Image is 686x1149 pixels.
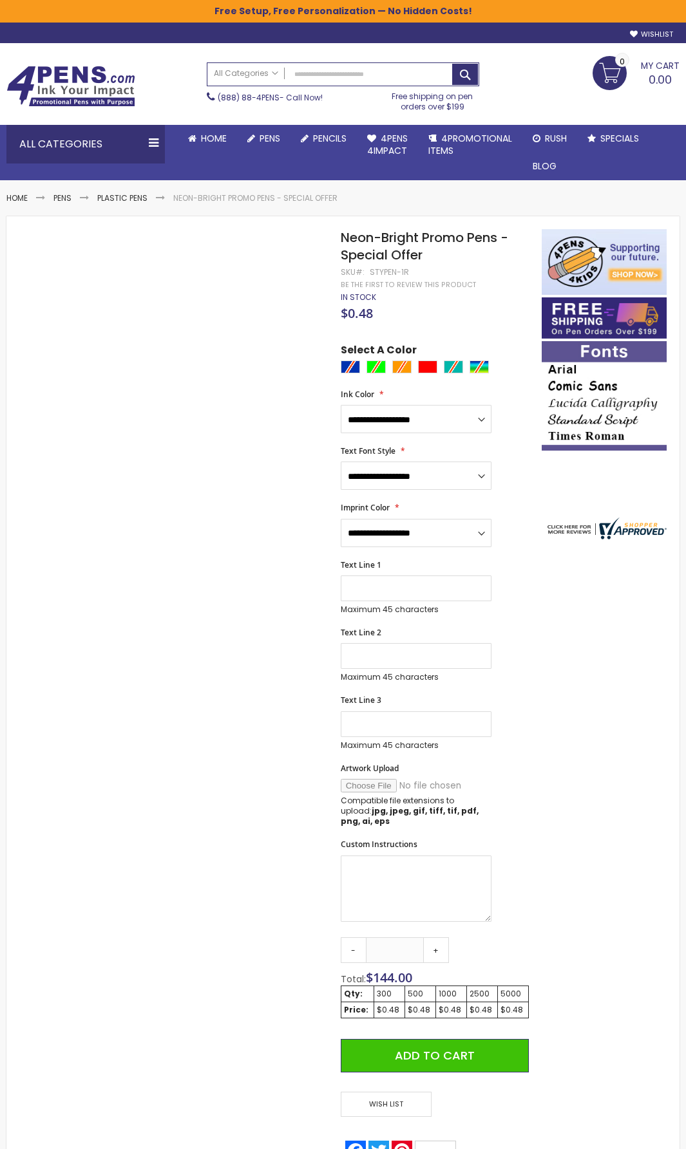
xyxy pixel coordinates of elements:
[341,292,376,303] span: In stock
[649,71,672,88] span: 0.00
[367,132,408,157] span: 4Pens 4impact
[544,518,667,539] img: 4pens.com widget logo
[341,805,479,827] strong: jpg, jpeg, gif, tiff, tif, pdf, png, ai, eps
[341,839,417,850] span: Custom Instructions
[395,1047,475,1063] span: Add to Cart
[178,125,237,153] a: Home
[341,763,399,774] span: Artwork Upload
[201,132,227,145] span: Home
[408,989,433,999] div: 500
[533,160,557,173] span: Blog
[542,341,667,451] img: font-personalization-examples
[341,1092,435,1117] a: Wish List
[344,1004,368,1015] strong: Price:
[207,63,285,84] a: All Categories
[341,292,376,303] div: Availability
[373,969,412,986] span: 144.00
[418,360,437,373] div: Red
[173,193,338,203] li: Neon-Bright Promo Pens - Special Offer
[418,125,522,165] a: 4PROMOTIONALITEMS
[341,502,390,513] span: Imprint Color
[341,627,381,638] span: Text Line 2
[341,304,373,322] span: $0.48
[408,1005,433,1015] div: $0.48
[428,132,512,157] span: 4PROMOTIONAL ITEMS
[341,559,381,570] span: Text Line 1
[341,672,491,682] p: Maximum 45 characters
[600,132,639,145] span: Specials
[544,531,667,542] a: 4pens.com certificate URL
[260,132,280,145] span: Pens
[6,125,165,163] div: All Categories
[630,30,673,39] a: Wishlist
[439,989,464,999] div: 1000
[545,132,567,145] span: Rush
[620,55,625,68] span: 0
[237,125,291,153] a: Pens
[341,389,374,400] span: Ink Color
[341,266,365,277] strong: SKU
[370,267,409,277] div: STYPEN-1R
[470,1005,495,1015] div: $0.48
[341,280,476,290] a: Be the first to review this product
[377,989,402,999] div: 300
[341,604,491,615] p: Maximum 45 characters
[53,192,71,203] a: Pens
[366,969,412,986] span: $
[218,92,280,103] a: (888) 88-4PENS
[341,937,367,963] a: -
[341,740,491,751] p: Maximum 45 characters
[593,56,680,88] a: 0.00 0
[542,297,667,338] img: Free shipping on orders over $199
[291,125,357,153] a: Pencils
[341,796,491,827] p: Compatible file extensions to upload:
[357,125,418,165] a: 4Pens4impact
[439,1005,464,1015] div: $0.48
[423,937,449,963] a: +
[6,192,28,203] a: Home
[214,68,278,79] span: All Categories
[313,132,347,145] span: Pencils
[385,86,479,112] div: Free shipping on pen orders over $199
[577,125,649,153] a: Specials
[341,445,395,456] span: Text Font Style
[6,66,135,107] img: 4Pens Custom Pens and Promotional Products
[341,1039,529,1072] button: Add to Cart
[522,153,567,180] a: Blog
[341,343,417,360] span: Select A Color
[542,229,667,295] img: 4pens 4 kids
[341,1092,432,1117] span: Wish List
[500,989,526,999] div: 5000
[522,125,577,153] a: Rush
[341,229,508,264] span: Neon-Bright Promo Pens - Special Offer
[344,988,363,999] strong: Qty:
[377,1005,402,1015] div: $0.48
[218,92,323,103] span: - Call Now!
[470,989,495,999] div: 2500
[500,1005,526,1015] div: $0.48
[341,695,381,705] span: Text Line 3
[341,973,366,986] span: Total:
[97,192,148,203] a: Plastic Pens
